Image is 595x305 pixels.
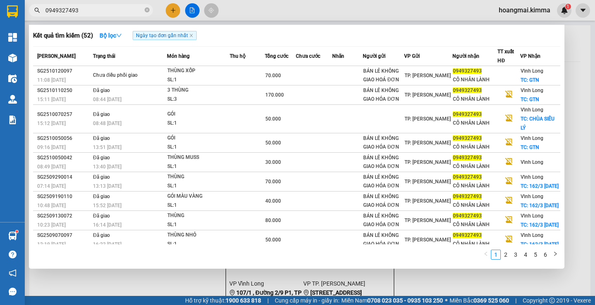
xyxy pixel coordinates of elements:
span: Ngày tạo đơn gần nhất [133,31,197,40]
div: SL: 1 [167,240,229,249]
a: 2 [501,250,510,259]
li: 5 [531,250,540,260]
div: SG2510120097 [37,67,90,76]
span: 80.000 [265,218,281,223]
span: 0949327493 [453,87,482,93]
span: 170.000 [265,92,284,98]
span: Vĩnh Long [521,159,543,165]
div: SG2510050042 [37,154,90,162]
span: 13:51 [DATE] [93,144,121,150]
span: close [189,33,193,38]
strong: Bộ lọc [100,32,122,39]
li: 3 [511,250,521,260]
div: SL: 1 [167,220,229,229]
span: VP Gửi [404,53,420,59]
span: question-circle [9,251,17,258]
div: SL: 3 [167,95,229,104]
span: TP. [PERSON_NAME] [405,73,451,78]
span: left [483,251,488,256]
span: Nhãn [332,53,344,59]
div: SG2509130072 [37,212,90,220]
span: TC: CHÙA SIÊU LÝ [521,116,555,131]
div: Chưa điều phối giao [93,71,155,80]
span: 15:52 [DATE] [93,203,121,208]
span: 08:48 [DATE] [93,121,121,126]
span: 50.000 [265,237,281,243]
span: 16:14 [DATE] [93,222,121,228]
span: Món hàng [167,53,190,59]
span: Vĩnh Long [521,174,543,180]
span: close-circle [145,7,150,14]
span: Gửi: [7,8,20,17]
span: TP. [PERSON_NAME] [405,116,451,122]
span: Đã giao [93,111,110,117]
div: SL: 1 [167,201,229,210]
div: TP. [PERSON_NAME] [54,7,120,27]
div: SL: 1 [167,76,229,85]
div: GÓI [167,110,229,119]
span: Vĩnh Long [521,68,543,74]
span: 0949327493 [453,213,482,219]
button: left [481,250,491,260]
span: 0949327493 [453,194,482,199]
a: 3 [511,250,520,259]
div: THÙNG MUSS [167,153,229,162]
span: down [116,33,122,38]
span: TP. [PERSON_NAME] [405,179,451,184]
span: Trạng thái [93,53,115,59]
div: SL: 1 [167,143,229,152]
span: search [34,7,40,13]
div: GÓI MÀU VÀNG [167,192,229,201]
img: warehouse-icon [8,232,17,240]
span: TC: 162/3 [DATE] [521,183,559,189]
div: CÔ NHÂN LÀNH [453,119,497,128]
span: 07:14 [DATE] [37,183,66,189]
div: BÁN LẺ KHÔNG GIAO HOÁ ĐƠN [7,27,48,66]
div: BÁN LẺ KHÔNG GIAO HÓA ĐƠN [363,173,403,190]
span: [PERSON_NAME] [37,53,76,59]
span: message [9,288,17,296]
div: CÔ NHÂN LÀNH [453,182,497,190]
span: VP Nhận [520,53,540,59]
span: close-circle [145,7,150,12]
img: warehouse-icon [8,74,17,83]
div: BÁN LẺ KHÔNG GIAO HÓA ĐƠN [363,212,403,229]
span: TC: 162/3 [DATE] [521,222,559,228]
span: TC: 162/3 [DATE] [521,241,559,247]
div: CÔ NHÂN LÀNH [453,240,497,248]
span: Người gửi [363,53,386,59]
div: CÔ NHÂN LÀNH [453,162,497,171]
span: 0949327493 [453,68,482,74]
li: 2 [501,250,511,260]
span: 70.000 [265,179,281,184]
span: 13:40 [DATE] [93,164,121,170]
span: 09:16 [DATE] [37,144,66,150]
span: 0949327493 [453,111,482,117]
div: SG2509190110 [37,192,90,201]
span: 0949327493 [453,232,482,238]
li: 4 [521,250,531,260]
span: TP. [PERSON_NAME] [405,140,451,146]
span: Vĩnh Long [521,87,543,93]
li: Previous Page [481,250,491,260]
span: Đã giao [93,135,110,141]
img: dashboard-icon [8,33,17,42]
div: SL: 1 [167,162,229,171]
a: 6 [541,250,550,259]
span: Vĩnh Long [521,232,543,238]
div: CÔ NHÂN LÀNH [453,76,497,84]
span: TC: GTN [521,97,539,102]
img: logo-vxr [7,5,18,18]
span: Đã giao [93,174,110,180]
span: Vĩnh Long [521,107,543,113]
span: 0949327493 [453,174,482,180]
div: LAB BAMBOO [54,27,120,37]
div: SL: 1 [167,182,229,191]
span: notification [9,269,17,277]
a: 4 [521,250,530,259]
div: SG2509070097 [37,231,90,240]
div: SG2510070257 [37,110,90,119]
div: CÔ NHÂN LÀNH [453,201,497,210]
div: Vĩnh Long [7,7,48,27]
button: right [550,250,560,260]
